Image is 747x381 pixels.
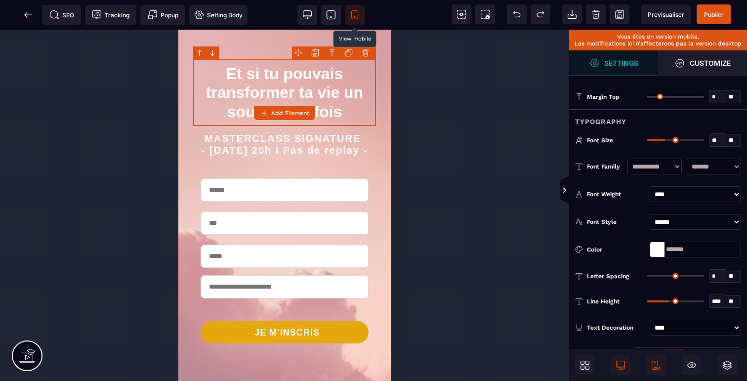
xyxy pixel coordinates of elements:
span: Screenshot [475,4,495,24]
div: Font Weight [587,189,646,199]
div: Text Decoration [587,323,646,333]
span: Setting Body [194,10,243,20]
strong: Customize [690,59,731,67]
button: Add Element [254,106,315,120]
div: Color [587,245,646,254]
span: Preview [641,4,691,24]
span: Previsualiser [648,11,684,18]
span: Popup [148,10,178,20]
span: Letter Spacing [587,272,629,280]
button: JE M'INSCRIS [22,292,190,314]
span: Line Height [587,297,620,305]
span: Tracking [92,10,129,20]
div: Font Style [587,217,646,227]
span: Mobile Only [646,355,666,375]
div: Font Family [587,162,622,171]
span: View components [452,4,471,24]
strong: Add Element [271,110,309,117]
span: Font Size [587,136,613,144]
span: Hide/Show Block [682,355,702,375]
div: Typography [569,109,747,127]
span: Open Style Manager [658,50,747,76]
span: SEO [49,10,74,20]
span: Publier [704,11,724,18]
span: Settings [569,50,658,76]
h2: MASTERCLASS SIGNATURE - [DATE] 20h I Pas de replay - [15,98,198,131]
h1: Et si tu pouvais transformer ta vie un souffle à la fois [15,30,198,96]
span: Margin Top [587,93,620,101]
strong: Settings [604,59,638,67]
span: Open Blocks [575,355,595,375]
span: Desktop Only [611,355,630,375]
p: Les modifications ici n’affecterons pas la version desktop [574,40,742,47]
span: Open Layers [717,355,737,375]
p: Vous êtes en version mobile. [574,33,742,40]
